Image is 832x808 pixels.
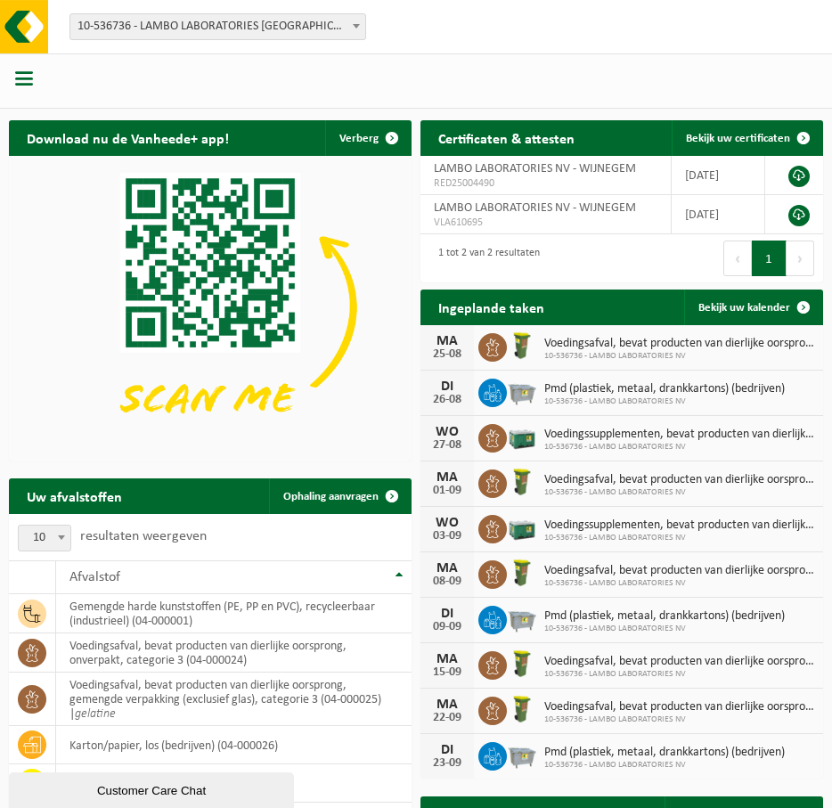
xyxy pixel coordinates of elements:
span: VLA610695 [434,216,657,230]
h2: Uw afvalstoffen [9,478,140,513]
div: MA [429,652,465,666]
span: Bekijk uw kalender [698,302,790,314]
span: Voedingsafval, bevat producten van dierlijke oorsprong, onverpakt, categorie 3 [544,655,814,669]
span: 10-536736 - LAMBO LABORATORIES NV [544,578,814,589]
div: DI [429,743,465,757]
span: 10-536736 - LAMBO LABORATORIES NV [544,442,814,453]
span: Verberg [339,133,379,144]
h2: Certificaten & attesten [420,120,592,155]
div: 1 tot 2 van 2 resultaten [429,239,540,278]
span: 10-536736 - LAMBO LABORATORIES NV [544,396,785,407]
div: WO [429,516,465,530]
img: PB-LB-0680-HPE-GN-01 [507,421,537,452]
span: Voedingsafval, bevat producten van dierlijke oorsprong, onverpakt, categorie 3 [544,473,814,487]
span: 10-536736 - LAMBO LABORATORIES NV [544,533,814,543]
div: 15-09 [429,666,465,679]
button: Verberg [325,120,410,156]
span: Voedingsafval, bevat producten van dierlijke oorsprong, onverpakt, categorie 3 [544,564,814,578]
span: RED25004490 [434,176,657,191]
img: WB-2500-GAL-GY-01 [507,603,537,633]
span: Pmd (plastiek, metaal, drankkartons) (bedrijven) [544,746,785,760]
div: 27-08 [429,439,465,452]
img: WB-0060-HPE-GN-50 [507,467,537,497]
td: voedingsafval, bevat producten van dierlijke oorsprong, onverpakt, categorie 3 (04-000024) [56,633,412,673]
img: WB-0060-HPE-GN-50 [507,558,537,588]
div: 22-09 [429,712,465,724]
span: Bekijk uw certificaten [686,133,790,144]
span: LAMBO LABORATORIES NV - WIJNEGEM [434,162,636,175]
span: Voedingsafval, bevat producten van dierlijke oorsprong, onverpakt, categorie 3 [544,700,814,714]
span: Voedingssupplementen, bevat producten van dierlijke oorsprong, categorie 3 [544,518,814,533]
img: PB-LB-0680-HPE-GN-01 [507,512,537,543]
td: gemengde harde kunststoffen (PE, PP en PVC), recycleerbaar (industrieel) (04-000001) [56,594,412,633]
img: WB-0060-HPE-GN-50 [507,649,537,679]
span: Ophaling aanvragen [283,491,379,502]
button: Next [787,241,814,276]
div: 23-09 [429,757,465,770]
img: WB-0060-HPE-GN-50 [507,694,537,724]
a: Ophaling aanvragen [269,478,410,514]
div: 09-09 [429,621,465,633]
div: 25-08 [429,348,465,361]
button: 1 [752,241,787,276]
img: WB-0060-HPE-GN-50 [507,331,537,361]
span: LAMBO LABORATORIES NV - WIJNEGEM [434,201,636,215]
h2: Ingeplande taken [420,290,562,324]
img: WB-2500-GAL-GY-01 [507,739,537,770]
span: Pmd (plastiek, metaal, drankkartons) (bedrijven) [544,609,785,624]
span: 10-536736 - LAMBO LABORATORIES NV [544,760,785,771]
span: 10-536736 - LAMBO LABORATORIES NV - WIJNEGEM [70,14,365,39]
span: 10 [18,525,71,551]
h2: Download nu de Vanheede+ app! [9,120,247,155]
td: [DATE] [672,195,766,234]
span: 10-536736 - LAMBO LABORATORIES NV [544,714,814,725]
div: WO [429,425,465,439]
a: Bekijk uw kalender [684,290,821,325]
span: 10-536736 - LAMBO LABORATORIES NV [544,351,814,362]
span: Pmd (plastiek, metaal, drankkartons) (bedrijven) [544,382,785,396]
div: MA [429,698,465,712]
img: Download de VHEPlus App [9,156,412,458]
div: DI [429,607,465,621]
div: 26-08 [429,394,465,406]
button: Previous [723,241,752,276]
img: WB-2500-GAL-GY-01 [507,376,537,406]
span: 10 [19,526,70,551]
i: gelatine [75,707,116,721]
span: 10-536736 - LAMBO LABORATORIES NV [544,624,785,634]
label: resultaten weergeven [80,529,207,543]
a: Bekijk uw certificaten [672,120,821,156]
div: MA [429,470,465,485]
td: risicohoudend medisch afval (04-000041) [56,764,412,803]
span: 10-536736 - LAMBO LABORATORIES NV - WIJNEGEM [69,13,366,40]
iframe: chat widget [9,769,298,808]
span: Voedingssupplementen, bevat producten van dierlijke oorsprong, categorie 3 [544,428,814,442]
div: 01-09 [429,485,465,497]
div: DI [429,380,465,394]
div: 08-09 [429,575,465,588]
span: 10-536736 - LAMBO LABORATORIES NV [544,487,814,498]
td: karton/papier, los (bedrijven) (04-000026) [56,726,412,764]
span: 10-536736 - LAMBO LABORATORIES NV [544,669,814,680]
span: Afvalstof [69,570,120,584]
div: 03-09 [429,530,465,543]
td: [DATE] [672,156,766,195]
td: voedingsafval, bevat producten van dierlijke oorsprong, gemengde verpakking (exclusief glas), cat... [56,673,412,726]
div: MA [429,561,465,575]
div: MA [429,334,465,348]
span: Voedingsafval, bevat producten van dierlijke oorsprong, onverpakt, categorie 3 [544,337,814,351]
